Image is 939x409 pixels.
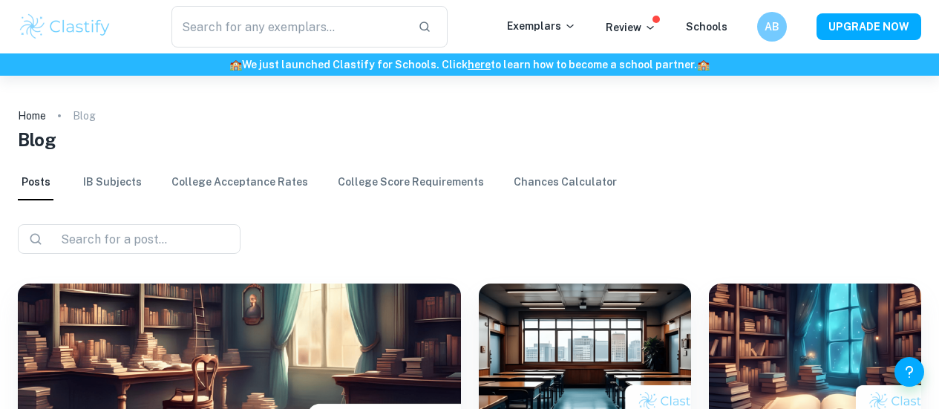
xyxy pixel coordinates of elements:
[18,105,46,126] a: Home
[514,165,617,200] a: Chances Calculator
[757,12,787,42] button: AB
[817,13,921,40] button: UPGRADE NOW
[232,238,235,241] button: Open
[18,165,53,200] a: Posts
[171,165,308,200] a: College Acceptance Rates
[18,12,112,42] img: Clastify logo
[507,18,576,34] p: Exemplars
[83,165,142,200] a: IB Subjects
[73,108,96,124] p: Blog
[338,165,484,200] a: College Score Requirements
[3,56,936,73] h6: We just launched Clastify for Schools. Click to learn how to become a school partner.
[697,59,710,71] span: 🏫
[55,229,192,249] input: Search for a post...
[171,6,406,48] input: Search for any exemplars...
[468,59,491,71] a: here
[229,59,242,71] span: 🏫
[686,21,727,33] a: Schools
[18,126,921,153] h1: Blog
[606,19,656,36] p: Review
[894,357,924,387] button: Help and Feedback
[764,19,781,35] h6: AB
